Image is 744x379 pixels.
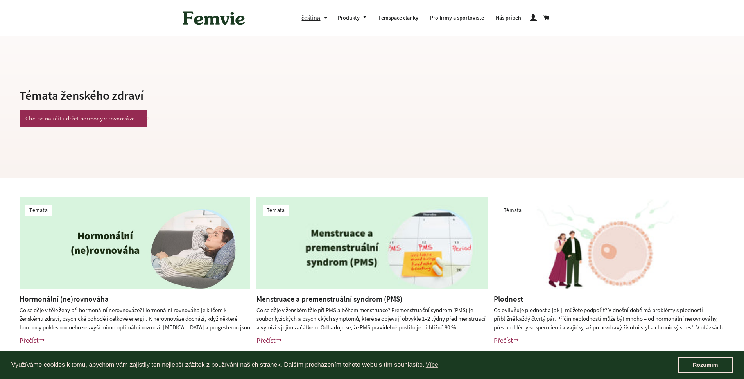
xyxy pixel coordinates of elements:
img: Femvie [179,6,249,30]
a: Chci se naučit udržet hormony v rovnováze [20,110,147,127]
div: Co ovlivňuje plodnost a jak ji můžete podpořit? V dnešní době má problémy s plodností přibližně k... [494,306,724,331]
a: Menstruace a premenstruální syndrom (PMS) [256,294,402,304]
a: Femspace články [373,8,424,28]
a: Přečíst [494,336,520,345]
h2: Témata ženského zdraví [20,87,436,104]
a: learn more about cookies [425,359,439,371]
div: Co se děje v těle ženy při hormonální nerovnováze? Hormonální rovnováha je klíčem k ženskému zdra... [20,306,250,331]
a: Témata [267,207,285,214]
img: Plodnost [494,197,724,289]
a: Pro firmy a sportoviště [424,8,490,28]
a: Témata [29,207,48,214]
img: Hormonální (ne)rovnováha [20,197,250,289]
a: Plodnost [494,294,523,304]
a: Hormonální (ne)rovnováha [20,294,109,304]
a: Témata [504,207,522,214]
a: dismiss cookie message [678,357,733,373]
a: Přečíst [256,336,282,345]
button: čeština [301,13,332,23]
a: Produkty [332,8,373,28]
span: Využíváme cookies k tomu, abychom vám zajistily ten nejlepší zážitek z používání našich stránek. ... [11,359,678,371]
img: Menstruace a premenstruální syndrom (PMS) [256,197,487,289]
a: Přečíst [20,336,45,345]
div: Co se děje v ženském těle při PMS a během menstruace? Premenstruační syndrom (PMS) je soubor fyzi... [256,306,487,331]
a: Náš příběh [490,8,527,28]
